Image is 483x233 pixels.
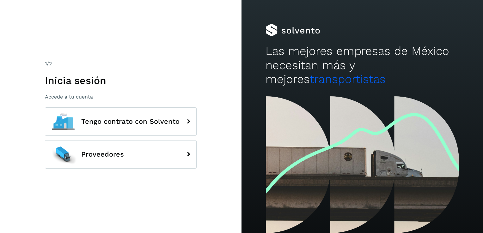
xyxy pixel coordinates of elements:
span: Tengo contrato con Solvento [81,118,180,125]
span: 1 [45,61,47,67]
h2: Las mejores empresas de México necesitan más y mejores [266,44,459,86]
button: Proveedores [45,140,197,169]
span: transportistas [310,72,386,86]
p: Accede a tu cuenta [45,94,197,100]
h1: Inicia sesión [45,75,197,87]
button: Tengo contrato con Solvento [45,107,197,136]
span: Proveedores [81,151,124,158]
div: /2 [45,60,197,68]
